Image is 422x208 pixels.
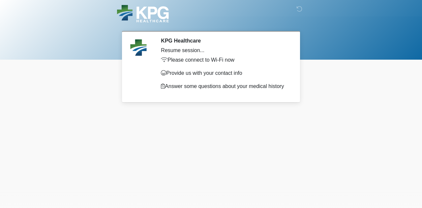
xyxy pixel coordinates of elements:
[161,82,288,90] p: Answer some questions about your medical history
[117,5,169,22] img: KPG Healthcare Logo
[161,38,288,44] h2: KPG Healthcare
[161,46,288,54] div: Resume session...
[161,56,288,64] p: Please connect to Wi-Fi now
[129,38,148,57] img: Agent Avatar
[161,96,288,104] p: Complete a video call with one of our providers
[119,24,303,32] h1: ‎ ‎ ‎
[161,69,288,77] p: Provide us with your contact info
